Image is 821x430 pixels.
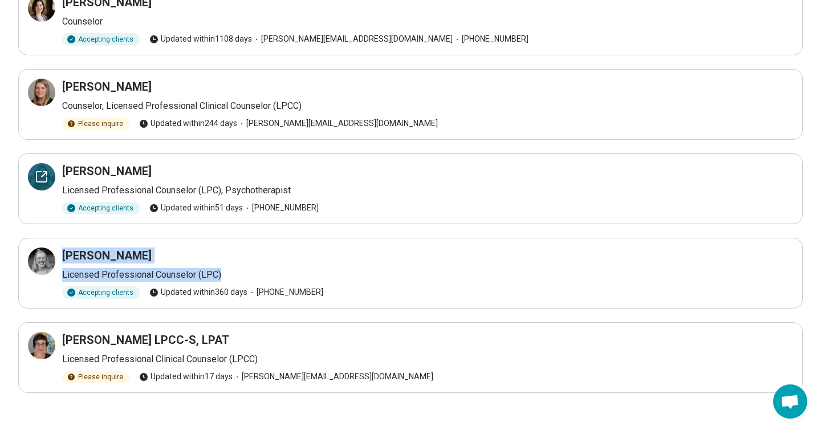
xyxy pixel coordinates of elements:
h3: [PERSON_NAME] [62,79,152,95]
span: [PHONE_NUMBER] [243,202,319,214]
span: Updated within 17 days [139,371,233,383]
div: Accepting clients [62,286,140,299]
p: Licensed Professional Counselor (LPC), Psychotherapist [62,184,793,197]
p: Counselor [62,15,793,29]
h3: [PERSON_NAME] LPCC-S, LPAT [62,332,229,348]
span: [PHONE_NUMBER] [453,33,529,45]
span: Updated within 51 days [149,202,243,214]
p: Licensed Professional Clinical Counselor (LPCC) [62,352,793,366]
span: Updated within 1108 days [149,33,252,45]
span: [PERSON_NAME][EMAIL_ADDRESS][DOMAIN_NAME] [237,117,438,129]
span: Updated within 360 days [149,286,247,298]
div: Please inquire [62,117,130,130]
span: [PERSON_NAME][EMAIL_ADDRESS][DOMAIN_NAME] [252,33,453,45]
p: Licensed Professional Counselor (LPC) [62,268,793,282]
p: Counselor, Licensed Professional Clinical Counselor (LPCC) [62,99,793,113]
span: [PERSON_NAME][EMAIL_ADDRESS][DOMAIN_NAME] [233,371,433,383]
span: Updated within 244 days [139,117,237,129]
div: Accepting clients [62,33,140,46]
h3: [PERSON_NAME] [62,163,152,179]
div: Open chat [773,384,807,419]
div: Accepting clients [62,202,140,214]
div: Please inquire [62,371,130,383]
span: [PHONE_NUMBER] [247,286,323,298]
h3: [PERSON_NAME] [62,248,152,263]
